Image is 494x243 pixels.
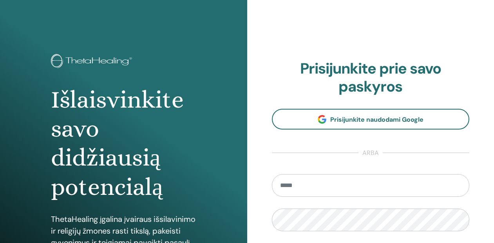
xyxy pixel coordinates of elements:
h1: Išlaisvinkite savo didžiausią potencialą [51,85,196,202]
span: Prisijunkite naudodami Google [330,115,423,124]
a: Prisijunkite naudodami Google [272,109,470,130]
h2: Prisijunkite prie savo paskyros [272,60,470,95]
span: arba [358,148,383,158]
